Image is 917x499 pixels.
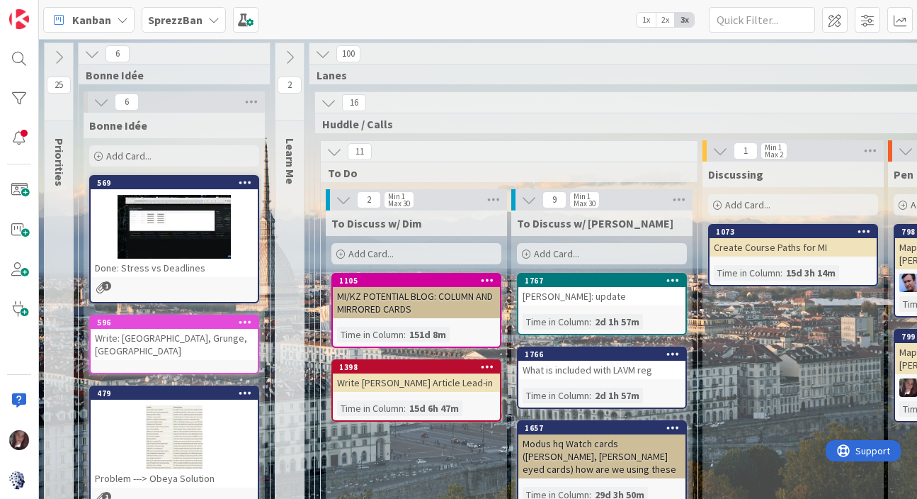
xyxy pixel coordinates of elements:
[710,225,877,257] div: 1073Create Course Paths for MI
[89,175,259,303] a: 569Done: Stress vs Deadlines
[591,388,643,403] div: 2d 1h 57m
[518,348,685,361] div: 1766
[91,387,258,488] div: 479Problem ---> Obeya Solution
[30,2,64,19] span: Support
[339,362,500,372] div: 1398
[765,151,783,158] div: Max 2
[404,327,406,342] span: :
[148,13,203,27] b: SprezzBan
[328,166,680,180] span: To Do
[89,315,259,374] a: 596Write: [GEOGRAPHIC_DATA], Grunge, [GEOGRAPHIC_DATA]
[542,191,566,208] span: 9
[91,329,258,360] div: Write: [GEOGRAPHIC_DATA], Grunge, [GEOGRAPHIC_DATA]
[283,138,297,184] span: Learn Me
[708,224,878,286] a: 1073Create Course Paths for MITime in Column:15d 3h 14m
[518,422,685,434] div: 1657
[709,7,815,33] input: Quick Filter...
[91,176,258,277] div: 569Done: Stress vs Deadlines
[97,388,258,398] div: 479
[333,287,500,318] div: MI/KZ POTENTIAL BLOG: COLUMN AND MIRRORED CARDS
[518,361,685,379] div: What is included with LAVM reg
[339,276,500,286] div: 1105
[574,193,591,200] div: Min 1
[517,273,687,335] a: 1767[PERSON_NAME]: updateTime in Column:2d 1h 57m
[337,327,404,342] div: Time in Column
[278,77,302,94] span: 2
[333,374,500,392] div: Write [PERSON_NAME] Article Lead-in
[91,316,258,329] div: 596
[115,94,139,111] span: 6
[91,176,258,189] div: 569
[72,11,111,28] span: Kanban
[518,274,685,305] div: 1767[PERSON_NAME]: update
[86,68,252,82] span: Bonne Idée
[333,274,500,318] div: 1105MI/KZ POTENTIAL BLOG: COLUMN AND MIRRORED CARDS
[518,287,685,305] div: [PERSON_NAME]: update
[523,388,589,403] div: Time in Column
[589,314,591,330] span: :
[780,265,782,281] span: :
[333,361,500,392] div: 1398Write [PERSON_NAME] Article Lead-in
[591,314,643,330] div: 2d 1h 57m
[725,198,770,211] span: Add Card...
[517,216,673,230] span: To Discuss w/ Jim
[52,138,67,186] span: Priorities
[357,191,381,208] span: 2
[9,470,29,490] img: avatar
[518,274,685,287] div: 1767
[406,327,450,342] div: 151d 8m
[9,9,29,29] img: Visit kanbanzone.com
[523,314,589,330] div: Time in Column
[518,348,685,379] div: 1766What is included with LAVM reg
[637,13,656,27] span: 1x
[534,247,579,260] span: Add Card...
[518,434,685,478] div: Modus hq Watch cards ([PERSON_NAME], [PERSON_NAME] eyed cards) how are we using these
[589,388,591,403] span: :
[710,238,877,257] div: Create Course Paths for MI
[337,400,404,416] div: Time in Column
[106,45,130,62] span: 6
[734,142,758,159] span: 1
[331,273,501,348] a: 1105MI/KZ POTENTIAL BLOG: COLUMN AND MIRRORED CARDSTime in Column:151d 8m
[333,361,500,374] div: 1398
[91,259,258,277] div: Done: Stress vs Deadlines
[388,200,410,207] div: Max 30
[342,94,366,111] span: 16
[331,216,422,230] span: To Discuss w/ Dim
[765,144,782,151] div: Min 1
[91,387,258,400] div: 479
[47,77,71,94] span: 25
[714,265,780,281] div: Time in Column
[404,400,406,416] span: :
[91,469,258,488] div: Problem ---> Obeya Solution
[102,281,111,291] span: 1
[518,422,685,478] div: 1657Modus hq Watch cards ([PERSON_NAME], [PERSON_NAME] eyed cards) how are we using these
[525,423,685,433] div: 1657
[97,178,258,188] div: 569
[525,276,685,286] div: 1767
[716,227,877,237] div: 1073
[782,265,839,281] div: 15d 3h 14m
[517,347,687,409] a: 1766What is included with LAVM regTime in Column:2d 1h 57m
[106,150,152,162] span: Add Card...
[675,13,694,27] span: 3x
[348,247,394,260] span: Add Card...
[91,316,258,360] div: 596Write: [GEOGRAPHIC_DATA], Grunge, [GEOGRAPHIC_DATA]
[406,400,462,416] div: 15d 6h 47m
[9,430,29,450] img: TD
[574,200,596,207] div: Max 30
[336,45,360,62] span: 100
[710,225,877,238] div: 1073
[388,193,405,200] div: Min 1
[331,359,501,422] a: 1398Write [PERSON_NAME] Article Lead-inTime in Column:15d 6h 47m
[708,167,763,181] span: Discussing
[348,143,372,160] span: 11
[656,13,675,27] span: 2x
[894,167,913,181] span: Pen
[525,349,685,359] div: 1766
[89,118,147,133] span: Bonne Idée
[97,318,258,327] div: 596
[333,274,500,287] div: 1105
